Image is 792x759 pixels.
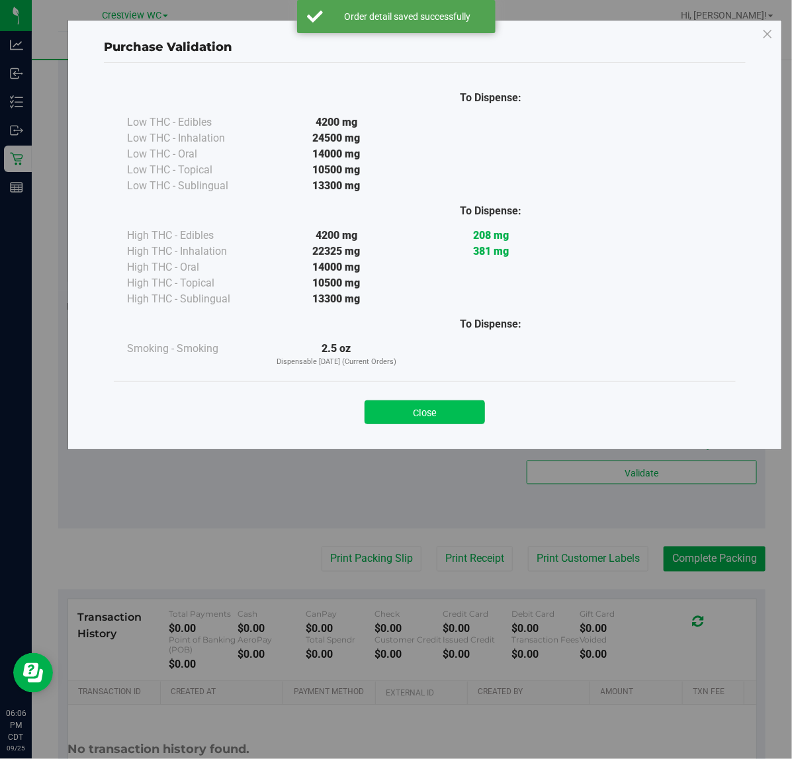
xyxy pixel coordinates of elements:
[473,245,509,257] strong: 381 mg
[473,229,509,242] strong: 208 mg
[104,40,232,54] span: Purchase Validation
[259,178,414,194] div: 13300 mg
[13,653,53,693] iframe: Resource center
[127,291,259,307] div: High THC - Sublingual
[365,400,485,424] button: Close
[127,146,259,162] div: Low THC - Oral
[127,244,259,259] div: High THC - Inhalation
[414,203,568,219] div: To Dispense:
[259,291,414,307] div: 13300 mg
[259,146,414,162] div: 14000 mg
[259,341,414,368] div: 2.5 oz
[127,178,259,194] div: Low THC - Sublingual
[330,10,486,23] div: Order detail saved successfully
[127,162,259,178] div: Low THC - Topical
[127,228,259,244] div: High THC - Edibles
[127,259,259,275] div: High THC - Oral
[127,275,259,291] div: High THC - Topical
[259,114,414,130] div: 4200 mg
[259,162,414,178] div: 10500 mg
[259,275,414,291] div: 10500 mg
[259,228,414,244] div: 4200 mg
[414,90,568,106] div: To Dispense:
[127,114,259,130] div: Low THC - Edibles
[259,259,414,275] div: 14000 mg
[259,244,414,259] div: 22325 mg
[127,341,259,357] div: Smoking - Smoking
[259,357,414,368] p: Dispensable [DATE] (Current Orders)
[127,130,259,146] div: Low THC - Inhalation
[259,130,414,146] div: 24500 mg
[414,316,568,332] div: To Dispense:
